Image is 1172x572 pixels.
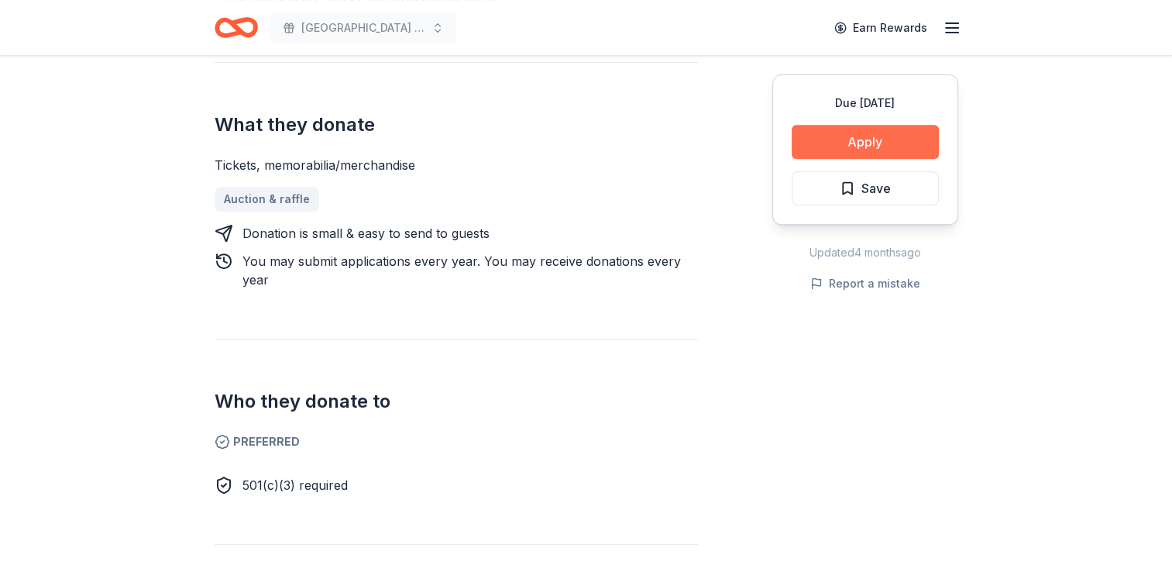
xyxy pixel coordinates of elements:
[242,252,698,289] div: You may submit applications every year . You may receive donations every year
[792,125,939,159] button: Apply
[215,187,319,212] a: Auction & raffle
[242,477,348,493] span: 501(c)(3) required
[301,19,425,37] span: [GEOGRAPHIC_DATA] PTO Spring Fundraiser Basket Raffle and Auction
[810,274,920,293] button: Report a mistake
[215,432,698,451] span: Preferred
[825,14,937,42] a: Earn Rewards
[215,389,698,414] h2: Who they donate to
[270,12,456,43] button: [GEOGRAPHIC_DATA] PTO Spring Fundraiser Basket Raffle and Auction
[242,224,490,243] div: Donation is small & easy to send to guests
[772,243,958,262] div: Updated 4 months ago
[215,9,258,46] a: Home
[792,171,939,205] button: Save
[215,112,698,137] h2: What they donate
[861,178,891,198] span: Save
[792,94,939,112] div: Due [DATE]
[215,156,698,174] div: Tickets, memorabilia/merchandise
